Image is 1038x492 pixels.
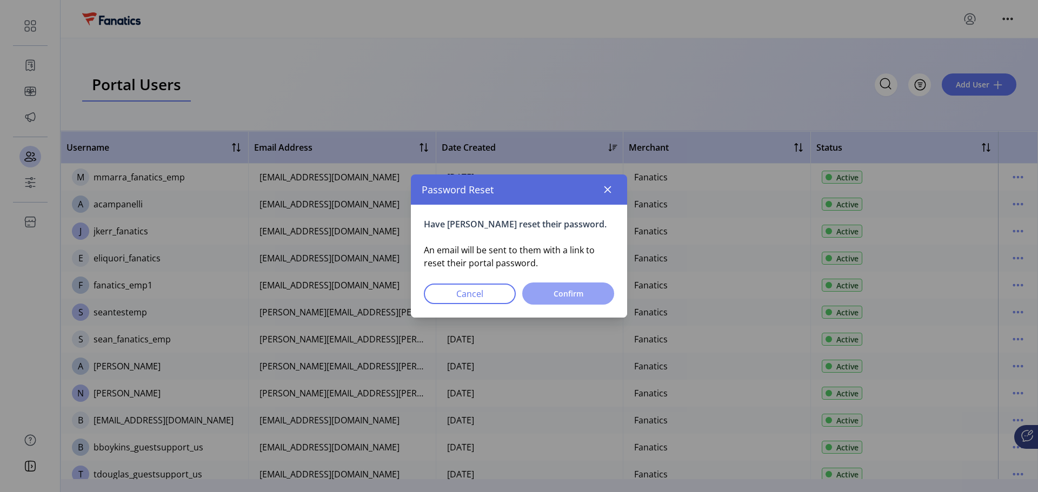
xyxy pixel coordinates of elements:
[424,244,614,269] p: An email will be sent to them with a link to reset their portal password.
[438,287,502,300] span: Cancel
[422,183,494,197] span: Password Reset
[522,282,614,305] button: Confirm
[424,218,614,231] p: Have [PERSON_NAME] reset their password.
[424,284,516,304] button: Cancel
[536,288,600,299] span: Confirm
